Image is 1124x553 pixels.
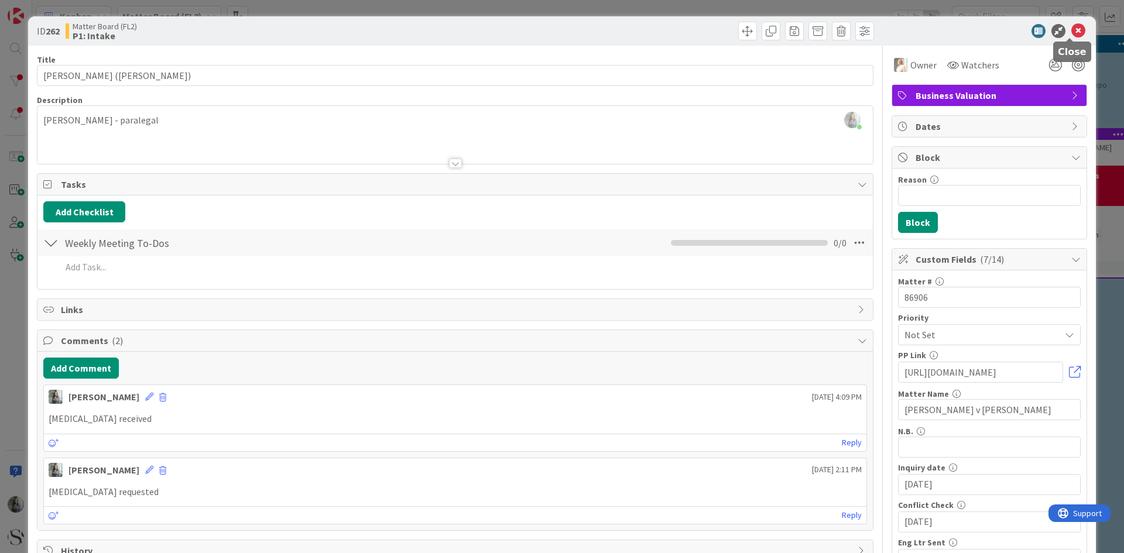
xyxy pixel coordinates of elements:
img: LG [49,390,63,404]
label: Matter # [898,276,932,287]
p: [MEDICAL_DATA] received [49,412,862,425]
img: rLi0duIwdXKeAjdQXJDsMyXj65TIn6mC.jpg [844,112,861,128]
input: type card name here... [37,65,873,86]
span: Matter Board (FL2) [73,22,137,31]
span: Watchers [961,58,999,72]
input: Add Checklist... [61,232,324,253]
div: Inquiry date [898,463,1081,472]
div: [PERSON_NAME] [68,463,139,477]
div: Priority [898,314,1081,322]
span: Tasks [61,177,852,191]
p: [PERSON_NAME] - paralegal [43,114,867,127]
a: Reply [842,508,862,523]
label: N.B. [898,426,913,437]
h5: Close [1058,46,1087,57]
a: Reply [842,435,862,450]
div: [PERSON_NAME] [68,390,139,404]
span: Not Set [904,327,1054,343]
span: ( 2 ) [112,335,123,346]
input: MM/DD/YYYY [904,512,1074,532]
span: Custom Fields [916,252,1065,266]
span: 0 / 0 [834,236,847,250]
label: Reason [898,174,927,185]
span: ( 7/14 ) [980,253,1004,265]
img: LG [49,463,63,477]
input: MM/DD/YYYY [904,475,1074,494]
label: Title [37,54,56,65]
label: Matter Name [898,389,949,399]
button: Add Comment [43,358,119,379]
div: Conflict Check [898,501,1081,509]
span: [DATE] 2:11 PM [812,463,862,476]
span: Support [25,2,53,16]
p: [MEDICAL_DATA] requested [49,485,862,499]
div: Eng Ltr Sent [898,538,1081,547]
span: [DATE] 4:09 PM [812,391,862,403]
span: Description [37,95,83,105]
div: PP Link [898,351,1081,359]
span: Block [916,150,1065,164]
span: Business Valuation [916,88,1065,102]
span: ID [37,24,60,38]
span: Links [61,303,852,317]
button: Add Checklist [43,201,125,222]
b: P1: Intake [73,31,137,40]
b: 262 [46,25,60,37]
img: KS [894,58,908,72]
span: Comments [61,334,852,348]
span: Owner [910,58,937,72]
button: Block [898,212,938,233]
span: Dates [916,119,1065,133]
